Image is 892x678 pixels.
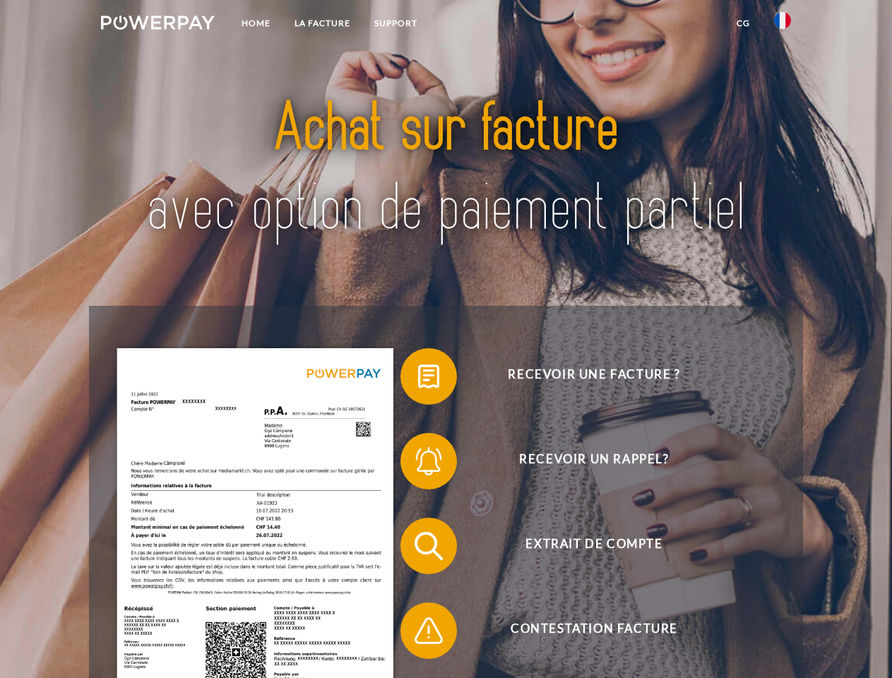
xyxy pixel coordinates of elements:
[411,528,446,564] img: qb_search.svg
[411,444,446,479] img: qb_bell.svg
[421,433,767,489] span: Recevoir un rappel?
[411,613,446,648] img: qb_warning.svg
[421,348,767,405] span: Recevoir une facture ?
[230,11,283,36] a: Home
[101,16,215,30] img: logo-powerpay-white.svg
[400,433,768,489] button: Recevoir un rappel?
[774,12,791,29] img: fr
[411,359,446,394] img: qb_bill.svg
[400,348,768,405] button: Recevoir une facture ?
[400,518,768,574] button: Extrait de compte
[421,518,767,574] span: Extrait de compte
[400,602,768,659] button: Contestation Facture
[362,11,429,36] a: Support
[725,11,762,36] a: CG
[283,11,362,36] a: LA FACTURE
[421,602,767,659] span: Contestation Facture
[135,68,757,270] img: title-powerpay_fr.svg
